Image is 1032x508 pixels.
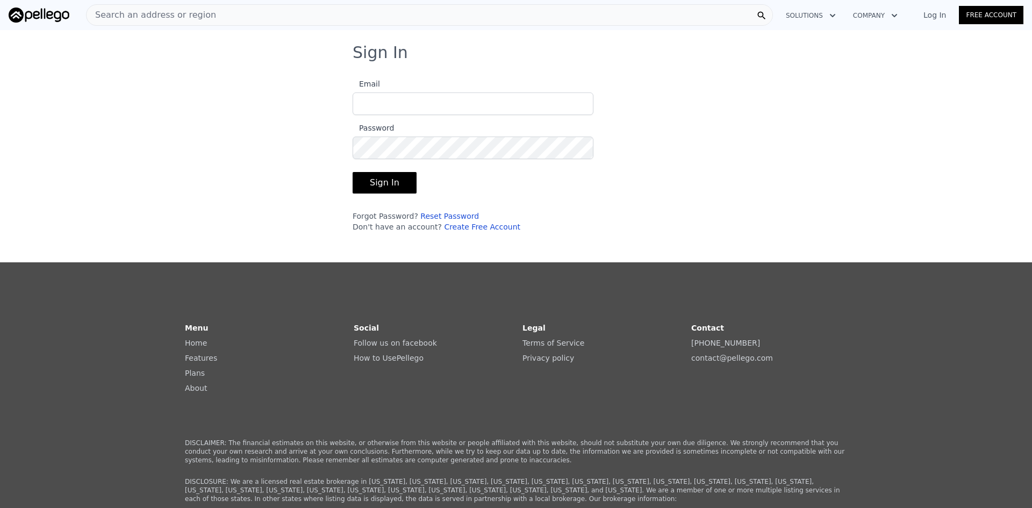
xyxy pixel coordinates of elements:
strong: Social [354,324,379,332]
strong: Contact [691,324,724,332]
strong: Menu [185,324,208,332]
a: Log In [911,10,959,20]
input: Password [353,137,593,159]
button: Sign In [353,172,417,194]
span: Search an address or region [87,9,216,22]
a: About [185,384,207,392]
a: Terms of Service [522,339,584,347]
span: Password [353,124,394,132]
button: Solutions [777,6,844,25]
img: Pellego [9,8,69,23]
input: Email [353,92,593,115]
a: Reset Password [420,212,479,220]
a: Create Free Account [444,223,520,231]
a: Features [185,354,217,362]
div: Forgot Password? Don't have an account? [353,211,593,232]
h3: Sign In [353,43,679,62]
strong: Legal [522,324,546,332]
p: DISCLOSURE: We are a licensed real estate brokerage in [US_STATE], [US_STATE], [US_STATE], [US_ST... [185,477,847,503]
a: Free Account [959,6,1023,24]
a: contact@pellego.com [691,354,773,362]
a: Plans [185,369,205,377]
a: [PHONE_NUMBER] [691,339,760,347]
button: Company [844,6,906,25]
span: Email [353,80,380,88]
a: Follow us on facebook [354,339,437,347]
a: Privacy policy [522,354,574,362]
a: Home [185,339,207,347]
a: How to UsePellego [354,354,424,362]
p: DISCLAIMER: The financial estimates on this website, or otherwise from this website or people aff... [185,439,847,464]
